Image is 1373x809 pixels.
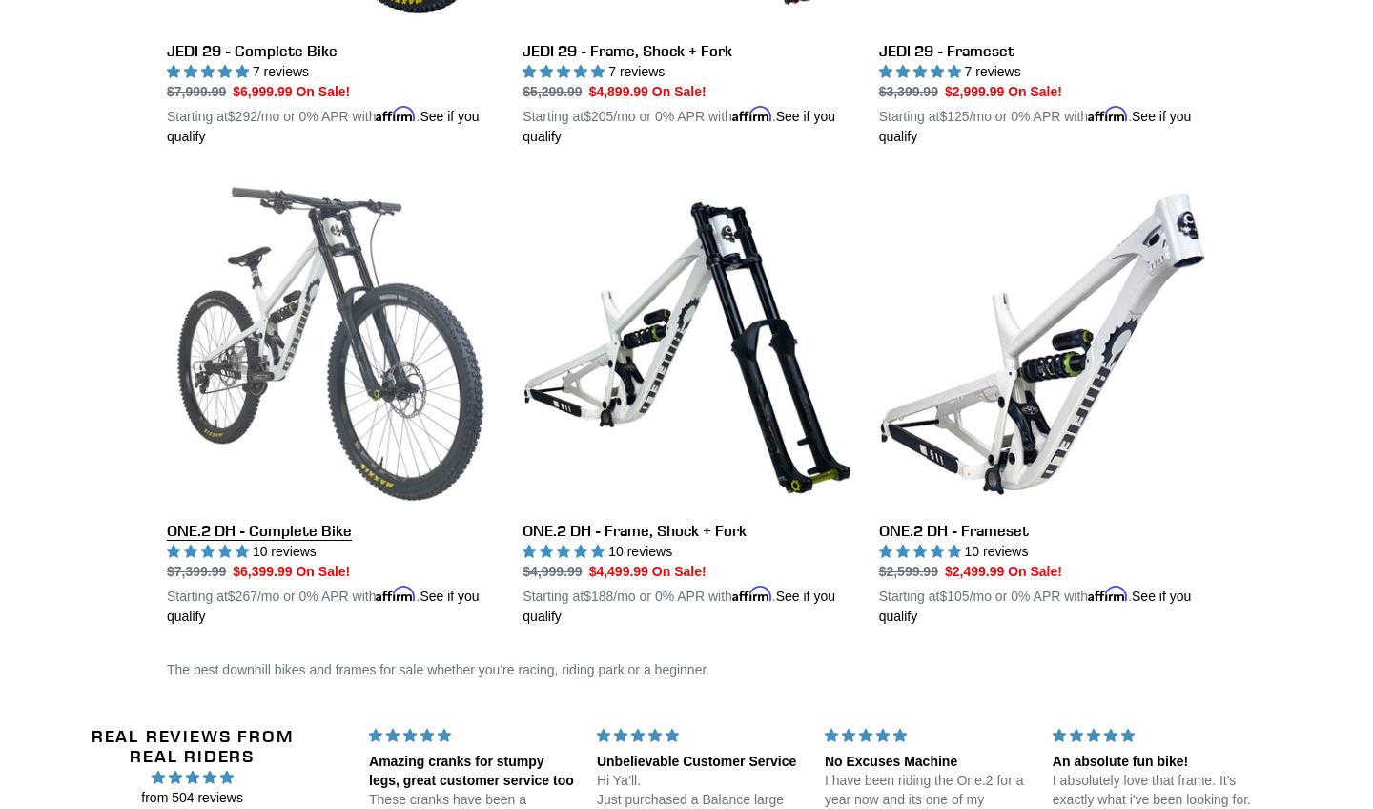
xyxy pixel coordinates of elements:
[597,726,802,746] div: 5 stars
[69,767,316,788] span: 4.96 stars
[825,753,1030,772] div: No Excuses Machine
[369,726,574,746] div: 5 stars
[69,726,316,767] h2: Real Reviews from Real Riders
[825,726,1030,746] div: 5 stars
[1053,753,1258,772] div: An absolute fun bike!
[1053,726,1258,746] div: 5 stars
[114,660,1259,680] div: The best downhill bikes and frames for sale whether you're racing, riding park or a beginner.
[69,788,316,808] span: from 504 reviews
[597,753,802,772] div: Unbelievable Customer Service
[369,753,574,790] div: Amazing cranks for stumpy legs, great customer service too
